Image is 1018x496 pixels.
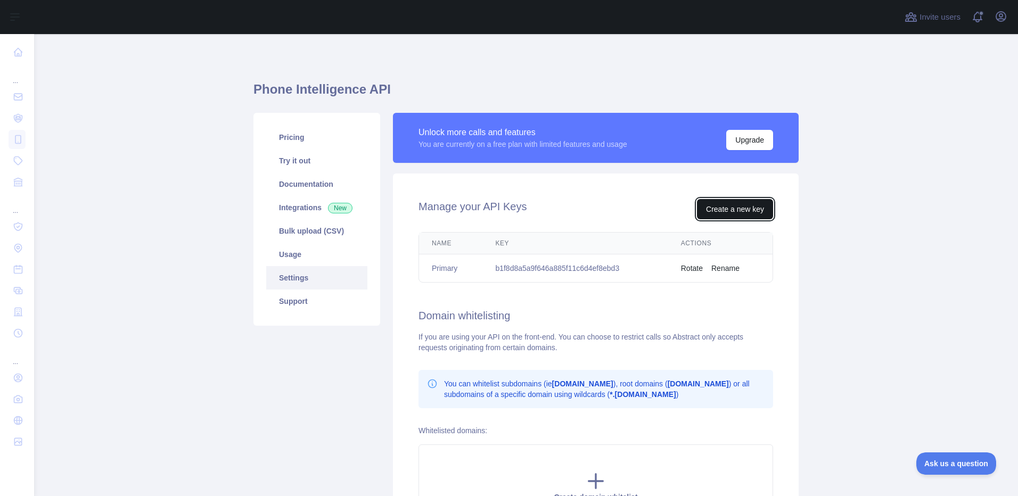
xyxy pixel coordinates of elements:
h2: Domain whitelisting [418,308,773,323]
b: [DOMAIN_NAME] [552,379,613,388]
a: Try it out [266,149,367,172]
div: ... [9,64,26,85]
div: ... [9,345,26,366]
p: You can whitelist subdomains (ie ), root domains ( ) or all subdomains of a specific domain using... [444,378,765,400]
button: Rotate [681,263,703,274]
a: Pricing [266,126,367,149]
div: If you are using your API on the front-end. You can choose to restrict calls so Abstract only acc... [418,332,773,353]
button: Invite users [902,9,963,26]
td: b1f8d8a5a9f646a885f11c6d4ef8ebd3 [482,254,668,283]
span: Invite users [920,11,960,23]
label: Whitelisted domains: [418,426,487,435]
th: Name [419,233,482,254]
b: *.[DOMAIN_NAME] [610,390,676,399]
b: [DOMAIN_NAME] [668,379,729,388]
h1: Phone Intelligence API [253,81,799,106]
a: Bulk upload (CSV) [266,219,367,243]
span: New [328,203,352,213]
div: Unlock more calls and features [418,126,627,139]
div: ... [9,194,26,215]
h2: Manage your API Keys [418,199,527,219]
a: Documentation [266,172,367,196]
th: Actions [668,233,773,254]
button: Upgrade [726,130,773,150]
a: Integrations New [266,196,367,219]
button: Rename [711,263,740,274]
a: Usage [266,243,367,266]
button: Create a new key [697,199,773,219]
iframe: Toggle Customer Support [916,452,997,475]
a: Support [266,290,367,313]
a: Settings [266,266,367,290]
th: Key [482,233,668,254]
div: You are currently on a free plan with limited features and usage [418,139,627,150]
td: Primary [419,254,482,283]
